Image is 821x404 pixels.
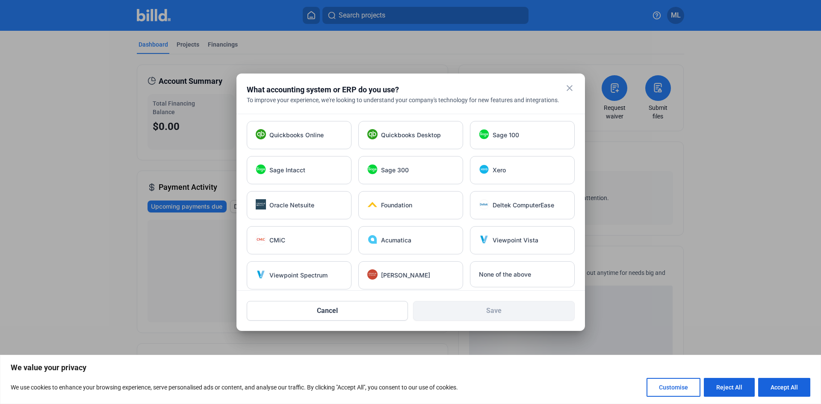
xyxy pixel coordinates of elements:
[11,382,458,392] p: We use cookies to enhance your browsing experience, serve personalised ads or content, and analys...
[564,83,575,93] mat-icon: close
[381,236,411,245] span: Acumatica
[647,378,700,397] button: Customise
[269,166,305,174] span: Sage Intacct
[381,271,430,280] span: [PERSON_NAME]
[247,301,408,321] button: Cancel
[413,301,575,321] button: Save
[269,271,328,280] span: Viewpoint Spectrum
[704,378,755,397] button: Reject All
[381,166,409,174] span: Sage 300
[269,236,285,245] span: CMiC
[11,363,810,373] p: We value your privacy
[493,236,538,245] span: Viewpoint Vista
[269,131,324,139] span: Quickbooks Online
[247,84,553,96] div: What accounting system or ERP do you use?
[479,270,531,279] span: None of the above
[493,131,519,139] span: Sage 100
[758,378,810,397] button: Accept All
[381,131,441,139] span: Quickbooks Desktop
[381,201,412,209] span: Foundation
[269,201,314,209] span: Oracle Netsuite
[493,166,506,174] span: Xero
[493,201,554,209] span: Deltek ComputerEase
[247,96,575,104] div: To improve your experience, we're looking to understand your company's technology for new feature...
